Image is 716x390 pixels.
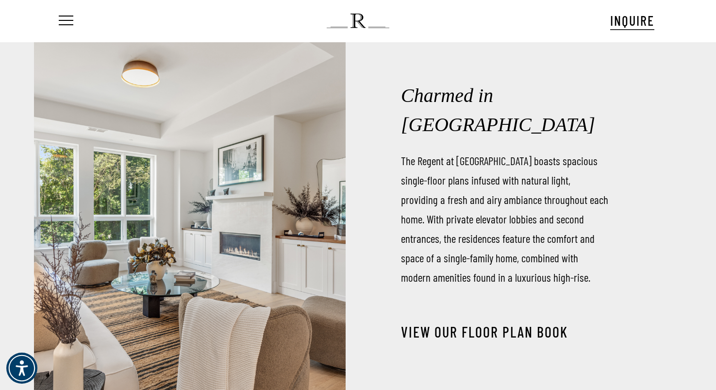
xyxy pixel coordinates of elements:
[401,323,568,340] a: View our Floor Plan Book
[6,353,37,384] div: Accessibility Menu
[610,12,654,29] span: INQUIRE
[327,14,389,28] img: The Regent
[401,151,609,287] p: The Regent at [GEOGRAPHIC_DATA] boasts spacious single-floor plans infused with natural light, pr...
[610,11,654,30] a: INQUIRE
[57,16,73,26] a: Navigation Menu
[401,81,609,139] h2: Charmed in [GEOGRAPHIC_DATA]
